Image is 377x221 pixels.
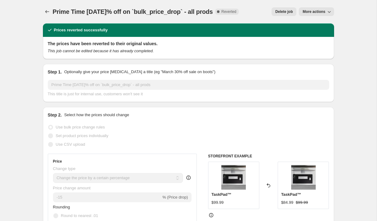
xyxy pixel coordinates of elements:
h2: Step 2. [48,112,62,118]
h3: Price [53,159,62,164]
h6: STOREFRONT EXAMPLE [208,154,329,159]
span: TaskPad™ [211,192,232,197]
h2: The prices have been reverted to their original values. [48,41,329,47]
span: Set product prices individually [56,133,109,138]
span: TaskPad™ [281,192,301,197]
h2: Step 1. [48,69,62,75]
button: More actions [299,7,334,16]
span: Price change amount [53,186,91,190]
img: TaskPad_iMac_Mouse_iPhone_1200x1200_2000x_52d78e6b-ccf1-49f4-99f9-42cab9048fa6_80x.jpg [221,165,246,190]
span: % (Price drop) [162,195,188,199]
span: Rounding [53,205,70,209]
span: $99.99 [211,200,224,205]
input: 30% off holiday sale [48,80,329,90]
i: This job cannot be edited because it has already completed. [48,49,154,53]
span: Use CSV upload [56,142,85,147]
span: Use bulk price change rules [56,125,105,129]
p: Select how the prices should change [64,112,129,118]
button: Delete job [272,7,296,16]
button: Price change jobs [43,7,51,16]
span: $99.99 [296,200,308,205]
span: Delete job [275,9,293,14]
span: Change type [53,166,76,171]
img: TaskPad_iMac_Mouse_iPhone_1200x1200_2000x_52d78e6b-ccf1-49f4-99f9-42cab9048fa6_80x.jpg [291,165,316,190]
span: Prime Time [DATE]% off on `bulk_price_drop` - all prods [53,8,213,15]
span: $84.99 [281,200,293,205]
h2: Prices reverted successfully [54,27,108,33]
p: Optionally give your price [MEDICAL_DATA] a title (eg "March 30% off sale on boots") [64,69,215,75]
span: Round to nearest .01 [61,213,98,218]
span: This title is just for internal use, customers won't see it [48,92,143,96]
div: help [185,175,192,181]
span: Reverted [221,9,236,14]
span: More actions [303,9,325,14]
input: -15 [53,192,161,202]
